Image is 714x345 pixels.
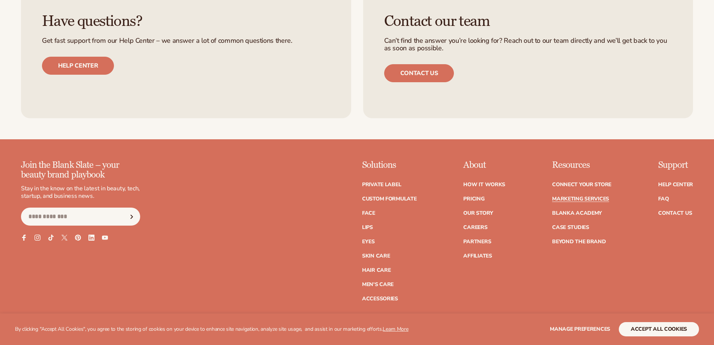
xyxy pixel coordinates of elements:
p: By clicking "Accept All Cookies", you agree to the storing of cookies on your device to enhance s... [15,326,409,333]
p: About [463,160,505,170]
p: Can’t find the answer you’re looking for? Reach out to our team directly and we’ll get back to yo... [384,37,672,52]
h3: Have questions? [42,13,330,30]
a: Marketing services [552,196,609,202]
a: Contact us [384,64,454,82]
a: Skin Care [362,253,390,259]
a: Our Story [463,211,493,216]
p: Support [658,160,693,170]
a: Connect your store [552,182,611,187]
p: Stay in the know on the latest in beauty, tech, startup, and business news. [21,185,140,200]
button: Manage preferences [550,322,610,336]
a: Learn More [383,325,408,333]
a: Case Studies [552,225,589,230]
a: Men's Care [362,282,394,287]
a: Partners [463,239,491,244]
a: Blanka Academy [552,211,602,216]
span: Manage preferences [550,325,610,333]
a: Lips [362,225,373,230]
a: Custom formulate [362,196,417,202]
a: Affiliates [463,253,492,259]
a: Face [362,211,375,216]
p: Resources [552,160,611,170]
button: Subscribe [123,208,140,226]
a: Careers [463,225,487,230]
p: Get fast support from our Help Center – we answer a lot of common questions there. [42,37,330,45]
a: Help Center [658,182,693,187]
a: Accessories [362,296,398,301]
a: Beyond the brand [552,239,606,244]
h3: Contact our team [384,13,672,30]
p: Solutions [362,160,417,170]
a: Help center [42,57,114,75]
p: Join the Blank Slate – your beauty brand playbook [21,160,140,180]
a: How It Works [463,182,505,187]
button: accept all cookies [619,322,699,336]
a: Private label [362,182,401,187]
a: FAQ [658,196,669,202]
a: Hair Care [362,268,391,273]
a: Eyes [362,239,375,244]
a: Pricing [463,196,484,202]
a: Contact Us [658,211,692,216]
